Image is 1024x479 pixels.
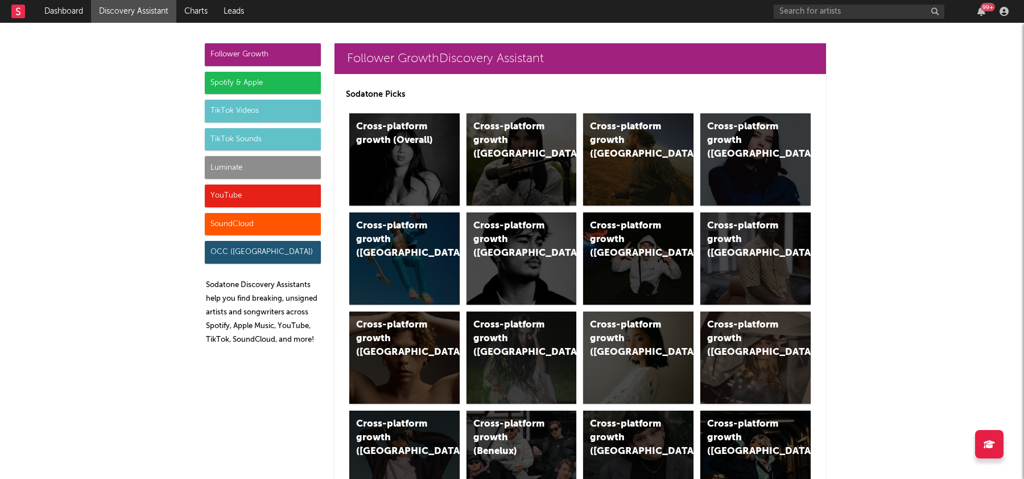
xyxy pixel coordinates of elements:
[356,219,433,260] div: Cross-platform growth ([GEOGRAPHIC_DATA])
[335,43,826,74] a: Follower GrowthDiscovery Assistant
[590,120,667,161] div: Cross-platform growth ([GEOGRAPHIC_DATA])
[205,128,321,151] div: TikTok Sounds
[583,312,693,404] a: Cross-platform growth ([GEOGRAPHIC_DATA])
[473,318,551,359] div: Cross-platform growth ([GEOGRAPHIC_DATA])
[590,417,667,458] div: Cross-platform growth ([GEOGRAPHIC_DATA])
[590,219,667,260] div: Cross-platform growth ([GEOGRAPHIC_DATA]/GSA)
[700,212,811,305] a: Cross-platform growth ([GEOGRAPHIC_DATA])
[466,212,577,305] a: Cross-platform growth ([GEOGRAPHIC_DATA])
[356,120,433,148] div: Cross-platform growth (Overall)
[205,43,321,66] div: Follower Growth
[473,219,551,260] div: Cross-platform growth ([GEOGRAPHIC_DATA])
[707,219,784,260] div: Cross-platform growth ([GEOGRAPHIC_DATA])
[700,113,811,206] a: Cross-platform growth ([GEOGRAPHIC_DATA])
[466,113,577,206] a: Cross-platform growth ([GEOGRAPHIC_DATA])
[583,113,693,206] a: Cross-platform growth ([GEOGRAPHIC_DATA])
[349,312,460,404] a: Cross-platform growth ([GEOGRAPHIC_DATA])
[590,318,667,359] div: Cross-platform growth ([GEOGRAPHIC_DATA])
[707,120,784,161] div: Cross-platform growth ([GEOGRAPHIC_DATA])
[205,156,321,179] div: Luminate
[205,213,321,236] div: SoundCloud
[466,312,577,404] a: Cross-platform growth ([GEOGRAPHIC_DATA])
[349,212,460,305] a: Cross-platform growth ([GEOGRAPHIC_DATA])
[346,88,815,101] p: Sodatone Picks
[473,417,551,458] div: Cross-platform growth (Benelux)
[981,3,995,11] div: 99 +
[206,279,321,347] p: Sodatone Discovery Assistants help you find breaking, unsigned artists and songwriters across Spo...
[205,185,321,207] div: YouTube
[707,318,784,359] div: Cross-platform growth ([GEOGRAPHIC_DATA])
[356,318,433,359] div: Cross-platform growth ([GEOGRAPHIC_DATA])
[205,241,321,264] div: OCC ([GEOGRAPHIC_DATA])
[205,100,321,122] div: TikTok Videos
[774,5,944,19] input: Search for artists
[707,417,784,458] div: Cross-platform growth ([GEOGRAPHIC_DATA])
[977,7,985,16] button: 99+
[356,417,433,458] div: Cross-platform growth ([GEOGRAPHIC_DATA])
[205,72,321,95] div: Spotify & Apple
[473,120,551,161] div: Cross-platform growth ([GEOGRAPHIC_DATA])
[349,113,460,206] a: Cross-platform growth (Overall)
[700,312,811,404] a: Cross-platform growth ([GEOGRAPHIC_DATA])
[583,212,693,305] a: Cross-platform growth ([GEOGRAPHIC_DATA]/GSA)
